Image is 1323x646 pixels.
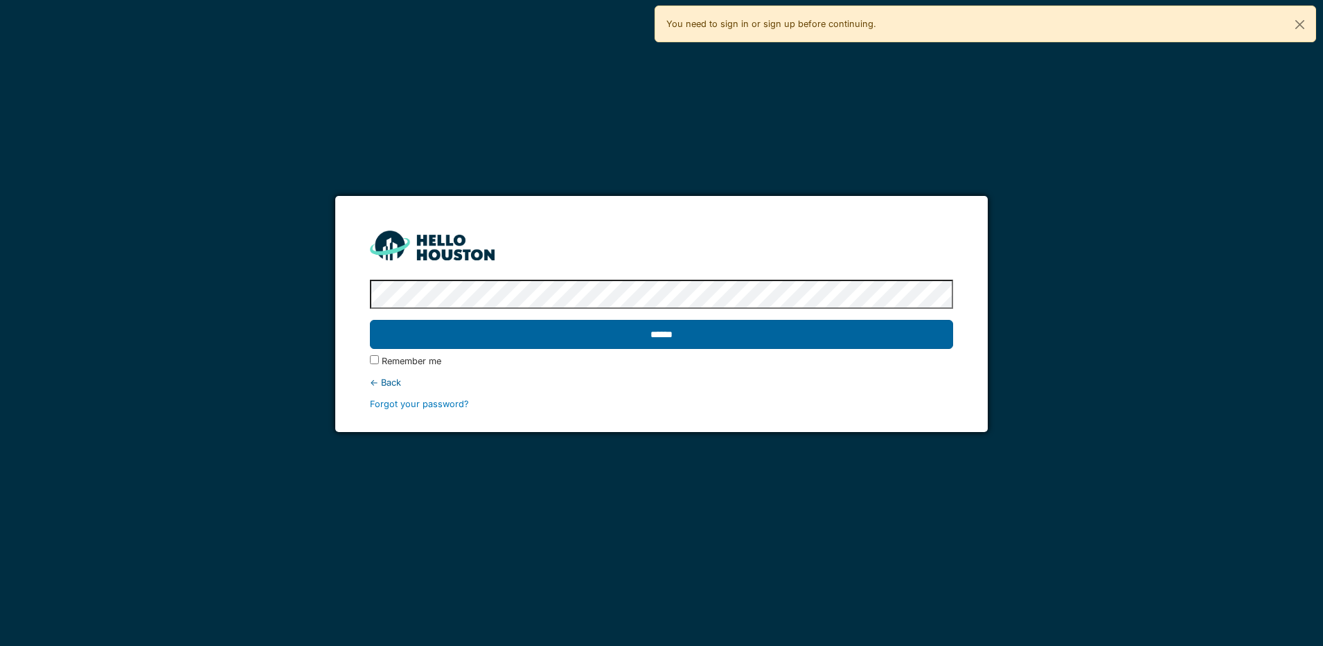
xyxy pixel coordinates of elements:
button: Close [1284,6,1315,43]
img: HH_line-BYnF2_Hg.png [370,231,495,260]
a: Forgot your password? [370,399,469,409]
div: ← Back [370,376,953,389]
label: Remember me [382,355,441,368]
div: You need to sign in or sign up before continuing. [655,6,1316,42]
